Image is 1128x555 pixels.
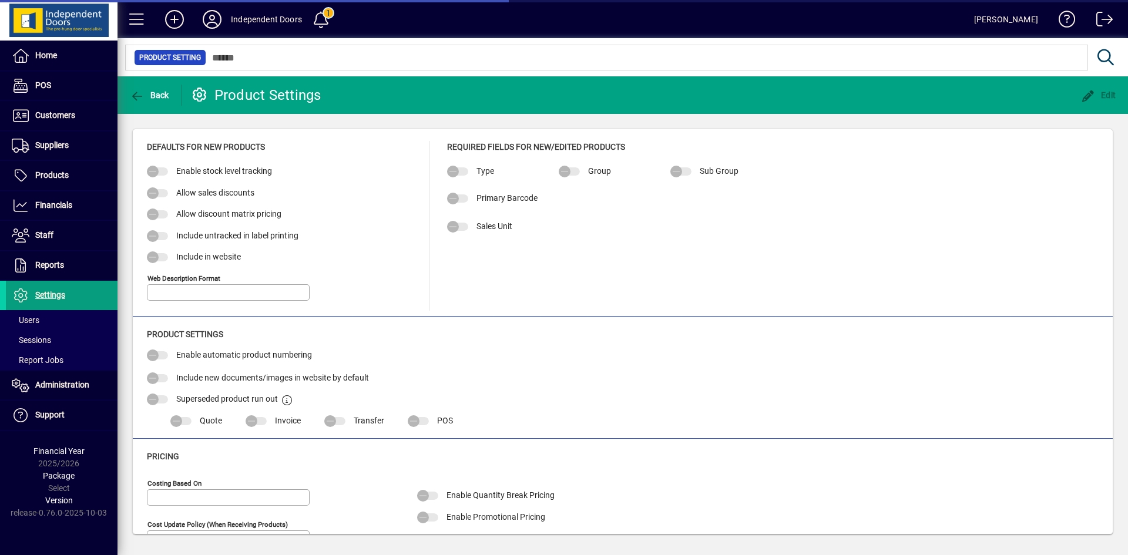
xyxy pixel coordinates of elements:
span: Users [12,315,39,325]
a: Administration [6,371,117,400]
span: Include untracked in label printing [176,231,298,240]
span: Group [588,166,611,176]
span: Enable stock level tracking [176,166,272,176]
span: Reports [35,260,64,270]
span: Sessions [12,335,51,345]
span: Pricing [147,452,179,461]
a: Suppliers [6,131,117,160]
span: Settings [35,290,65,300]
a: Report Jobs [6,350,117,370]
span: Products [35,170,69,180]
span: Required Fields for New/Edited Products [447,142,625,152]
span: Primary Barcode [476,193,538,203]
span: Type [476,166,494,176]
span: Home [35,51,57,60]
a: POS [6,71,117,100]
span: Administration [35,380,89,389]
a: Sessions [6,330,117,350]
div: Independent Doors [231,10,302,29]
span: Report Jobs [12,355,63,365]
button: Back [127,85,172,106]
div: [PERSON_NAME] [974,10,1038,29]
div: Product Settings [191,86,321,105]
span: Support [35,410,65,419]
span: Customers [35,110,75,120]
a: Home [6,41,117,70]
span: Allow discount matrix pricing [176,209,281,218]
a: Reports [6,251,117,280]
button: Edit [1078,85,1119,106]
app-page-header-button: Back [117,85,182,106]
span: Quote [200,416,222,425]
span: Allow sales discounts [176,188,254,197]
span: Financial Year [33,446,85,456]
span: Superseded product run out [176,394,278,403]
span: POS [437,416,453,425]
span: Financials [35,200,72,210]
span: Back [130,90,169,100]
a: Products [6,161,117,190]
mat-label: Costing Based on [147,479,202,487]
span: Transfer [354,416,384,425]
button: Add [156,9,193,30]
span: Include new documents/images in website by default [176,373,369,382]
mat-label: Cost Update Policy (when receiving products) [147,520,288,529]
span: Version [45,496,73,505]
button: Profile [193,9,231,30]
a: Users [6,310,117,330]
span: Sales Unit [476,221,512,231]
a: Staff [6,221,117,250]
span: Staff [35,230,53,240]
a: Support [6,401,117,430]
span: Product Setting [139,52,201,63]
span: Enable Promotional Pricing [446,512,545,522]
span: Defaults for new products [147,142,265,152]
span: Package [43,471,75,480]
span: Product Settings [147,329,223,339]
span: Enable Quantity Break Pricing [446,490,555,500]
a: Knowledge Base [1050,2,1076,41]
a: Logout [1087,2,1113,41]
mat-label: Web Description Format [147,274,220,282]
span: POS [35,80,51,90]
span: Edit [1081,90,1116,100]
span: Suppliers [35,140,69,150]
span: Enable automatic product numbering [176,350,312,359]
a: Customers [6,101,117,130]
span: Sub Group [700,166,738,176]
a: Financials [6,191,117,220]
span: Include in website [176,252,241,261]
span: Invoice [275,416,301,425]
